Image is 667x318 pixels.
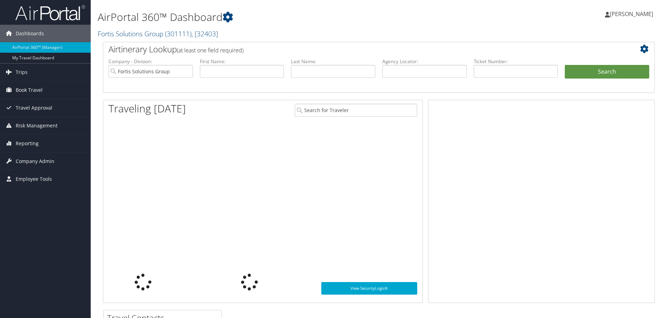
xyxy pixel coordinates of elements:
[200,58,284,65] label: First Name:
[321,282,417,295] a: View SecurityLogic®
[605,3,660,24] a: [PERSON_NAME]
[565,65,649,79] button: Search
[108,43,603,55] h2: Airtinerary Lookup
[610,10,653,18] span: [PERSON_NAME]
[16,99,52,117] span: Travel Approval
[98,10,473,24] h1: AirPortal 360™ Dashboard
[474,58,558,65] label: Ticket Number:
[295,104,417,117] input: Search for Traveler
[16,117,58,134] span: Risk Management
[177,46,243,54] span: (at least one field required)
[98,29,218,38] a: Fortis Solutions Group
[15,5,85,21] img: airportal-logo.png
[16,25,44,42] span: Dashboards
[16,170,52,188] span: Employee Tools
[16,81,43,99] span: Book Travel
[16,135,39,152] span: Reporting
[16,64,28,81] span: Trips
[108,58,193,65] label: Company - Division:
[291,58,375,65] label: Last Name:
[192,29,218,38] span: , [ 32403 ]
[16,153,54,170] span: Company Admin
[165,29,192,38] span: ( 301111 )
[382,58,467,65] label: Agency Locator:
[108,101,186,116] h1: Traveling [DATE]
